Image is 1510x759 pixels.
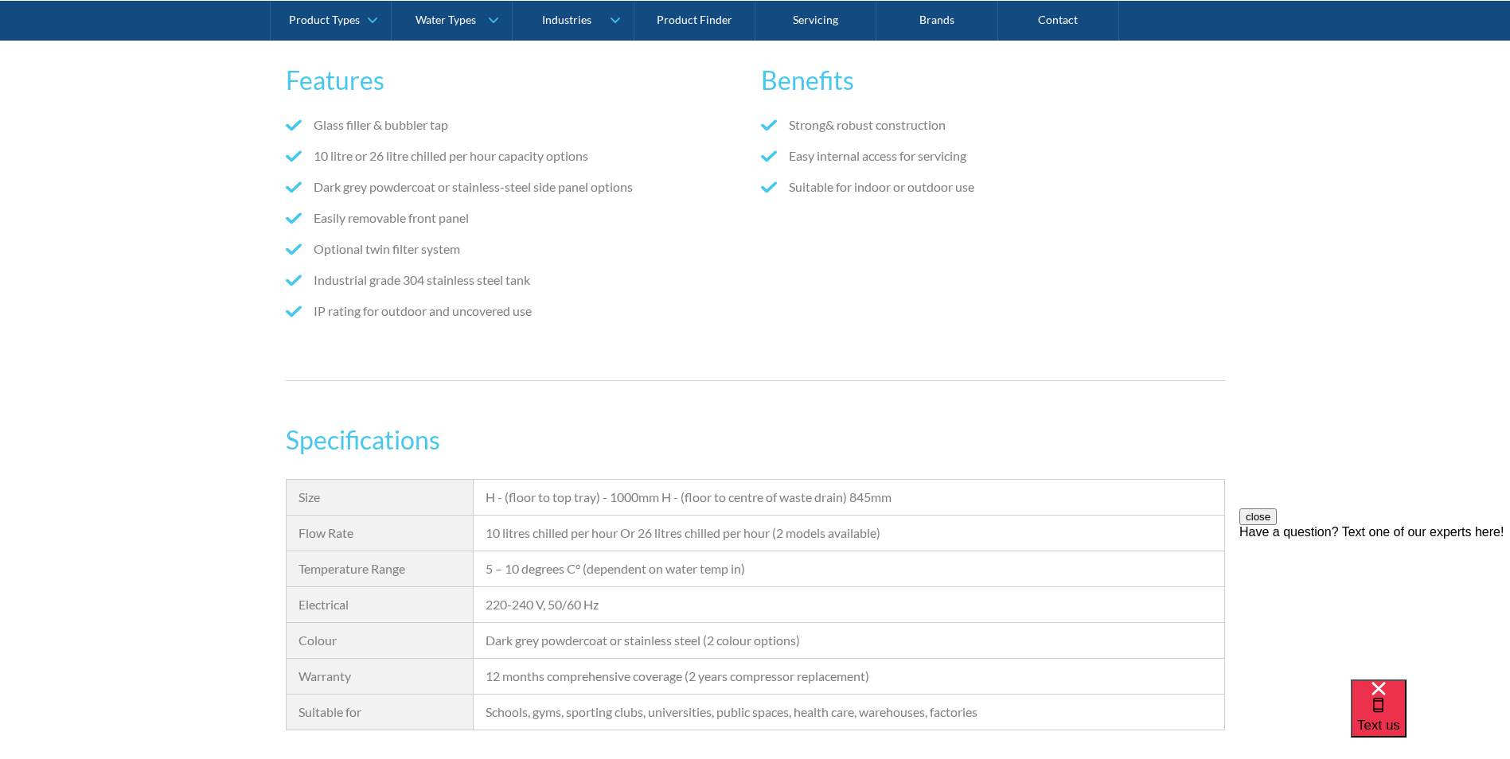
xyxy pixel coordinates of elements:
[286,146,749,165] li: 10 litre or 26 litre chilled per hour capacity options
[298,703,462,722] div: Suitable for
[761,146,1224,165] li: Easy internal access for servicing
[1351,679,1510,759] iframe: podium webchat widget bubble
[486,488,1212,507] div: H - (floor to top tray) - 1000mm H - (floor to centre of waste drain) 845mm
[286,271,749,290] li: Industrial grade 304 stainless steel tank
[542,13,591,26] div: Industries
[486,631,1212,650] div: Dark grey powdercoat or stainless steel (2 colour options)
[298,524,462,543] div: Flow Rate
[298,667,462,686] div: Warranty
[286,177,749,197] li: Dark grey powdercoat or stainless-steel side panel options
[486,524,1212,543] div: 10 litres chilled per hour Or 26 litres chilled per hour (2 models available)
[286,61,749,99] h2: Features
[298,559,462,578] div: Temperature Range
[486,595,1212,614] div: 220-240 V, 50/60 Hz
[761,61,1224,99] h2: Benefits
[416,13,476,26] div: Water Types
[286,239,749,259] li: Optional twin filter system
[286,421,1225,459] h3: Specifications
[486,703,1212,722] div: Schools, gyms, sporting clubs, universities, public spaces, health care, warehouses, factories
[761,177,1224,197] li: Suitable for indoor or outdoor use
[298,595,462,614] div: Electrical
[761,115,1224,134] li: Strong& robust construction
[486,559,1212,578] div: 5 – 10 degrees C° (dependent on water temp in)
[286,115,749,134] li: Glass filler & bubbler tap
[1239,508,1510,699] iframe: podium webchat widget prompt
[486,667,1212,686] div: 12 months comprehensive coverage (2 years compressor replacement)
[286,302,749,321] li: IP rating for outdoor and uncovered use
[298,631,462,650] div: Colour
[286,208,749,228] li: Easily removable front panel
[289,13,360,26] div: Product Types
[298,488,462,507] div: Size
